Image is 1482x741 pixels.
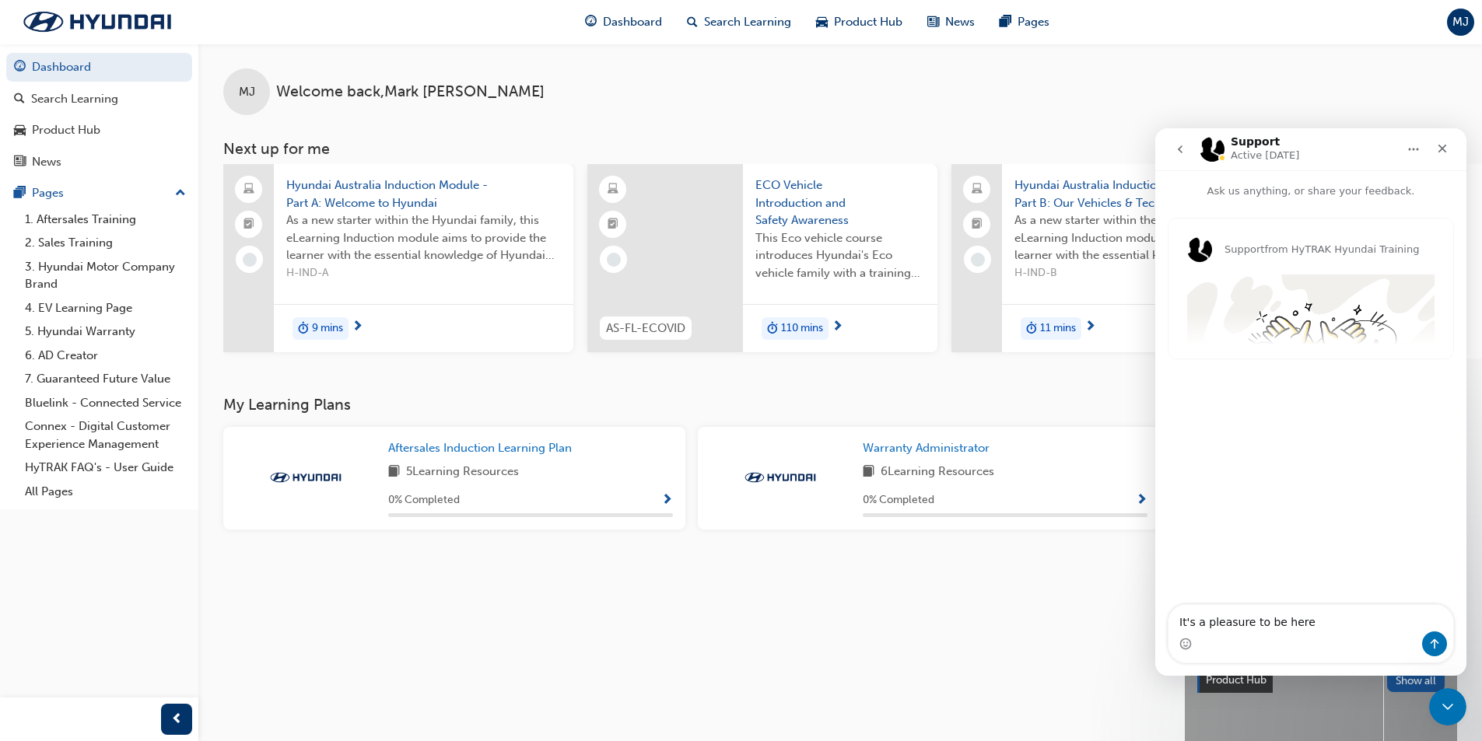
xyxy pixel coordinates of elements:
[312,320,343,337] span: 9 mins
[881,463,994,482] span: 6 Learning Resources
[1197,668,1445,693] a: Product HubShow all
[863,491,934,509] span: 0 % Completed
[945,13,975,31] span: News
[987,6,1062,38] a: pages-iconPages
[263,470,349,485] img: Trak
[388,463,400,482] span: book-icon
[6,116,192,145] a: Product Hub
[198,140,1482,158] h3: Next up for me
[863,463,874,482] span: book-icon
[31,90,118,108] div: Search Learning
[781,320,823,337] span: 110 mins
[32,121,100,139] div: Product Hub
[6,148,192,177] a: News
[971,253,985,267] span: learningRecordVerb_NONE-icon
[19,480,192,504] a: All Pages
[19,231,192,255] a: 2. Sales Training
[32,184,64,202] div: Pages
[19,391,192,415] a: Bluelink - Connected Service
[767,319,778,339] span: duration-icon
[816,12,828,32] span: car-icon
[927,12,939,32] span: news-icon
[223,164,573,352] a: Hyundai Australia Induction Module - Part A: Welcome to HyundaiAs a new starter within the Hyunda...
[1429,688,1466,725] iframe: Intercom live chat
[243,180,254,200] span: laptop-icon
[1014,177,1289,211] span: Hyundai Australia Induction Module - Part B: Our Vehicles & Technology
[14,61,26,75] span: guage-icon
[915,6,987,38] a: news-iconNews
[607,253,621,267] span: learningRecordVerb_NONE-icon
[1136,491,1147,510] button: Show Progress
[14,93,25,107] span: search-icon
[243,253,257,267] span: learningRecordVerb_NONE-icon
[661,491,673,510] button: Show Progress
[19,320,192,344] a: 5. Hyundai Warranty
[19,344,192,368] a: 6. AD Creator
[1014,211,1289,264] span: As a new starter within the Hyundai family, this eLearning Induction module aims to provide the l...
[687,12,698,32] span: search-icon
[6,85,192,114] a: Search Learning
[243,215,254,235] span: booktick-icon
[573,6,674,38] a: guage-iconDashboard
[1447,9,1474,36] button: MJ
[19,367,192,391] a: 7. Guaranteed Future Value
[406,463,519,482] span: 5 Learning Resources
[32,153,61,171] div: News
[606,320,685,337] span: AS-FL-ECOVID
[19,414,192,456] a: Connex - Digital Customer Experience Management
[1452,13,1469,31] span: MJ
[298,319,309,339] span: duration-icon
[8,5,187,38] a: Trak
[972,215,983,235] span: booktick-icon
[1387,669,1445,692] button: Show all
[19,456,192,480] a: HyTRAK FAQ's - User Guide
[951,164,1302,352] a: Hyundai Australia Induction Module - Part B: Our Vehicles & TechnologyAs a new starter within the...
[1018,13,1049,31] span: Pages
[6,50,192,179] button: DashboardSearch LearningProduct HubNews
[171,710,183,729] span: prev-icon
[674,6,804,38] a: search-iconSearch Learning
[704,13,791,31] span: Search Learning
[286,264,561,282] span: H-IND-A
[1206,673,1267,687] span: Product Hub
[804,6,915,38] a: car-iconProduct Hub
[755,177,925,229] span: ECO Vehicle Introduction and Safety Awareness
[175,184,186,204] span: up-icon
[863,441,990,455] span: Warranty Administrator
[1014,264,1289,282] span: H-IND-B
[223,396,1160,414] h3: My Learning Plans
[286,177,561,211] span: Hyundai Australia Induction Module - Part A: Welcome to Hyundai
[972,180,983,200] span: laptop-icon
[755,229,925,282] span: This Eco vehicle course introduces Hyundai's Eco vehicle family with a training video presentatio...
[661,494,673,508] span: Show Progress
[388,491,460,509] span: 0 % Completed
[6,53,192,82] a: Dashboard
[587,164,937,352] a: AS-FL-ECOVIDECO Vehicle Introduction and Safety AwarenessThis Eco vehicle course introduces Hyund...
[1084,320,1096,334] span: next-icon
[608,215,618,235] span: booktick-icon
[388,441,572,455] span: Aftersales Induction Learning Plan
[19,296,192,320] a: 4. EV Learning Page
[832,320,843,334] span: next-icon
[388,439,578,457] a: Aftersales Induction Learning Plan
[863,439,996,457] a: Warranty Administrator
[603,13,662,31] span: Dashboard
[352,320,363,334] span: next-icon
[1026,319,1037,339] span: duration-icon
[276,83,545,101] span: Welcome back , Mark [PERSON_NAME]
[834,13,902,31] span: Product Hub
[1155,128,1466,676] iframe: Intercom live chat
